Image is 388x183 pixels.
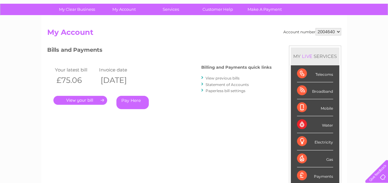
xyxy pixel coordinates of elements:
[192,4,243,15] a: Customer Help
[297,99,333,116] div: Mobile
[295,26,308,31] a: Energy
[116,96,149,109] a: Pay Here
[279,26,291,31] a: Water
[206,88,245,93] a: Paperless bill settings
[347,26,362,31] a: Contact
[283,28,341,35] div: Account number
[297,65,333,82] div: Telecoms
[272,3,314,11] a: 0333 014 3131
[53,96,107,105] a: .
[48,3,340,30] div: Clear Business is a trading name of Verastar Limited (registered in [GEOGRAPHIC_DATA] No. 3667643...
[53,74,98,87] th: £75.06
[297,150,333,167] div: Gas
[239,4,290,15] a: Make A Payment
[291,47,339,65] div: MY SERVICES
[98,4,149,15] a: My Account
[52,4,102,15] a: My Clear Business
[334,26,343,31] a: Blog
[98,66,142,74] td: Invoice date
[47,28,341,40] h2: My Account
[368,26,382,31] a: Log out
[53,66,98,74] td: Your latest bill
[301,53,314,59] div: LIVE
[297,133,333,150] div: Electricity
[145,4,196,15] a: Services
[206,82,249,87] a: Statement of Accounts
[297,116,333,133] div: Water
[206,76,240,80] a: View previous bills
[47,46,272,56] h3: Bills and Payments
[201,65,272,70] h4: Billing and Payments quick links
[14,16,45,35] img: logo.png
[312,26,331,31] a: Telecoms
[297,82,333,99] div: Broadband
[98,74,142,87] th: [DATE]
